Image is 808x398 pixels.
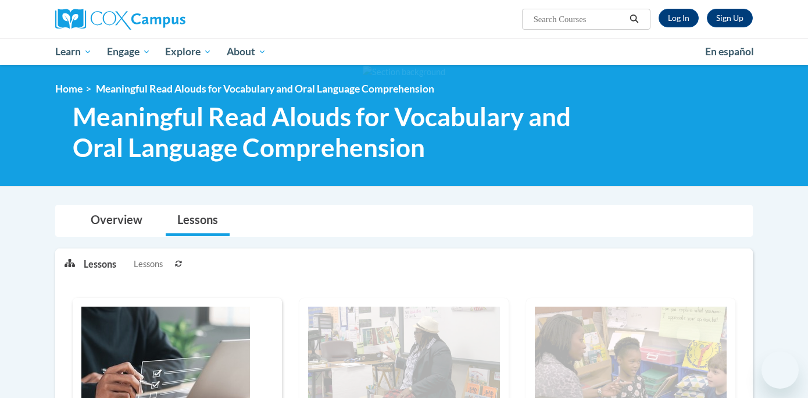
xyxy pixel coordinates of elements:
[55,45,92,59] span: Learn
[165,45,212,59] span: Explore
[55,9,185,30] img: Cox Campus
[48,38,99,65] a: Learn
[134,258,163,271] span: Lessons
[363,66,445,79] img: Section background
[84,258,116,271] p: Lessons
[705,45,754,58] span: En español
[73,101,592,163] span: Meaningful Read Alouds for Vocabulary and Oral Language Comprehension
[79,205,154,236] a: Overview
[96,83,434,95] span: Meaningful Read Alouds for Vocabulary and Oral Language Comprehension
[761,351,799,389] iframe: Button to launch messaging window
[677,324,700,347] iframe: Close message
[166,205,230,236] a: Lessons
[625,12,643,26] button: Search
[55,9,276,30] a: Cox Campus
[38,38,770,65] div: Main menu
[99,38,158,65] a: Engage
[107,45,151,59] span: Engage
[158,38,219,65] a: Explore
[532,12,625,26] input: Search Courses
[219,38,274,65] a: About
[659,9,699,27] a: Log In
[55,83,83,95] a: Home
[698,40,761,64] a: En español
[707,9,753,27] a: Register
[227,45,266,59] span: About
